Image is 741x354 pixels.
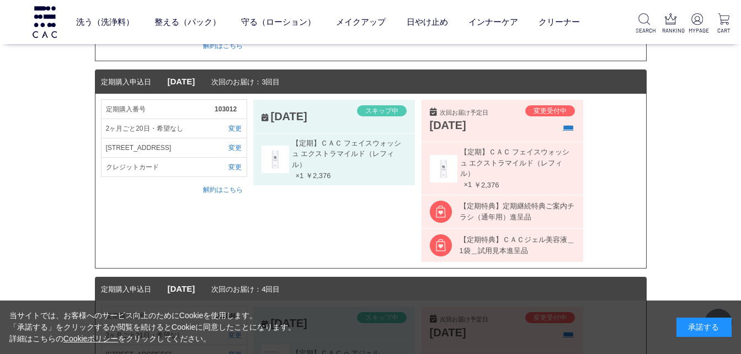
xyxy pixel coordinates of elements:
span: ￥2,376 [306,171,331,180]
a: 洗う（洗浄料） [76,7,134,36]
a: インナーケア [468,7,518,36]
div: 【定期特典】ＣＡＣジェル美容液＿1袋＿試用見本進呈品 [460,234,578,256]
span: [STREET_ADDRESS] [106,143,215,153]
span: クレジットカード [106,162,215,172]
p: MYPAGE [689,26,706,35]
a: 守る（ローション） [241,7,316,36]
span: 定期購入番号 [106,104,215,114]
div: [DATE] [430,117,519,133]
span: [DATE] [168,77,195,86]
span: ￥2,376 [474,180,499,189]
img: logo [31,6,58,37]
span: 【定期】ＣＡＣ フェイスウォッシュ エクストラマイルド（レフィル） [457,147,575,179]
span: 定期購入申込日 [101,285,151,293]
span: 変更受付中 [534,107,567,115]
span: スキップ中 [365,107,398,115]
img: 060454t.jpg [262,146,289,173]
img: 060454t.jpg [430,155,457,183]
p: RANKING [662,26,679,35]
div: 当サイトでは、お客様へのサービス向上のためにCookieを使用します。 「承諾する」をクリックするか閲覧を続けるとCookieに同意したことになります。 詳細はこちらの をクリックしてください。 [9,310,296,345]
a: 日やけ止め [407,7,448,36]
a: RANKING [662,13,679,35]
span: ×1 [289,170,304,181]
a: MYPAGE [689,13,706,35]
p: CART [715,26,732,35]
a: メイクアップ [336,7,386,36]
a: 変更 [215,162,242,172]
span: 定期購入申込日 [101,78,151,86]
a: クリーナー [539,7,580,36]
span: 【定期】ＣＡＣ フェイスウォッシュ エクストラマイルド（レフィル） [289,138,407,170]
a: 解約はこちら [203,186,243,194]
dt: 次回のお届け：4回目 [95,277,646,301]
a: Cookieポリシー [63,334,119,343]
div: [DATE] [262,110,307,122]
div: 承諾する [676,318,732,337]
dt: 次回のお届け：3回目 [95,70,646,94]
p: SEARCH [636,26,653,35]
a: 変更 [215,124,242,133]
span: [DATE] [168,284,195,293]
span: 2ヶ月ごと20日・希望なし [106,124,215,133]
a: 整える（パック） [154,7,221,36]
img: regular_amenity.png [430,234,452,256]
a: 変更 [215,143,242,153]
div: 【定期特典】定期継続特典ご案内チラシ（通年用）進呈品 [460,201,578,222]
a: CART [715,13,732,35]
div: 次回お届け予定日 [430,108,519,117]
span: ×1 [457,179,472,190]
img: regular_amenity.png [430,201,452,223]
span: 103012 [215,104,242,114]
a: SEARCH [636,13,653,35]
